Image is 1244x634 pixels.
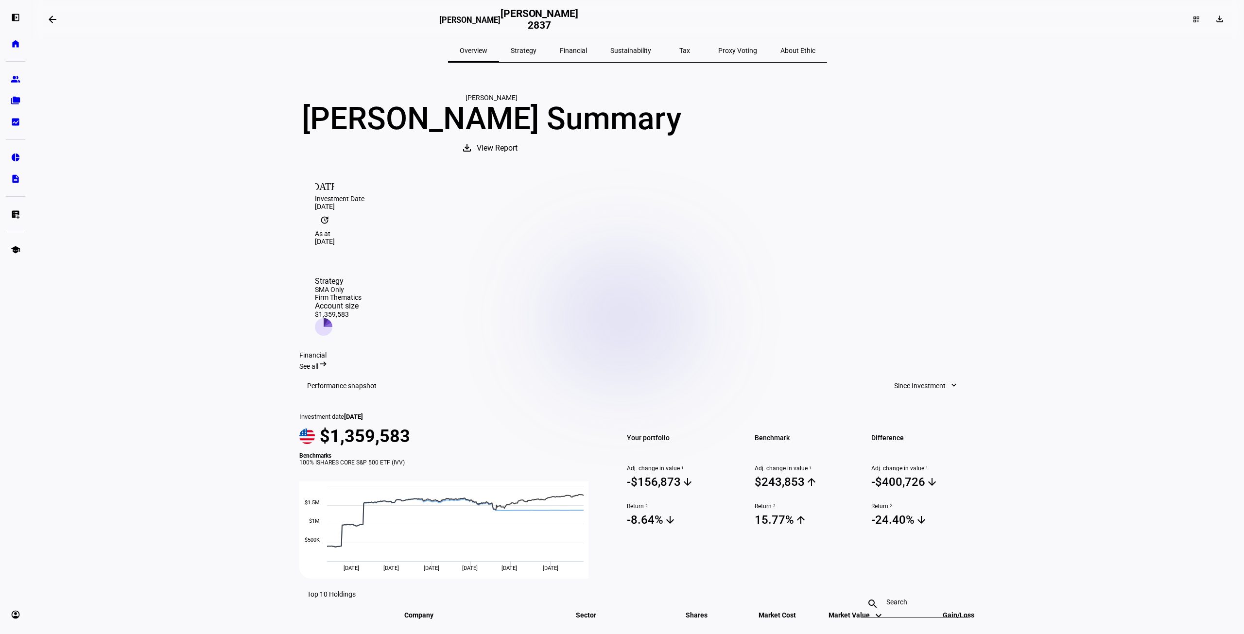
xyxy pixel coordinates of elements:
div: [PERSON_NAME] Summary [299,102,683,137]
div: Strategy [315,276,362,286]
span: [DATE] [462,565,478,571]
span: -$400,726 [871,475,976,489]
span: Return [627,503,731,510]
span: Adj. change in value [755,465,859,472]
div: 100% ISHARES CORE S&P 500 ETF (IVV) [299,459,600,466]
a: description [6,169,25,188]
sup: 1 [924,465,928,472]
div: SMA Only [315,286,362,293]
a: folder_copy [6,91,25,110]
mat-icon: arrow_backwards [47,14,58,25]
eth-mat-symbol: description [11,174,20,184]
a: bid_landscape [6,112,25,132]
span: See all [299,362,318,370]
eth-mat-symbol: bid_landscape [11,117,20,127]
eth-mat-symbol: left_panel_open [11,13,20,22]
span: -8.64% [627,513,731,527]
eth-mat-symbol: school [11,245,20,255]
span: Market Cost [744,611,796,619]
h3: Performance snapshot [307,382,377,390]
mat-icon: download [1215,14,1225,24]
span: Your portfolio [627,431,731,445]
div: Account size [315,301,362,310]
span: $243,853 [755,475,859,489]
span: Benchmark [755,431,859,445]
div: Benchmarks [299,452,600,459]
eth-mat-symbol: folder_copy [11,96,20,105]
mat-icon: download [461,142,473,154]
span: [DATE] [344,413,363,420]
span: Tax [679,47,690,54]
span: Sustainability [610,47,651,54]
mat-icon: arrow_downward [682,476,693,488]
eth-mat-symbol: list_alt_add [11,209,20,219]
span: Return [755,503,859,510]
eth-data-table-title: Top 10 Holdings [307,590,356,598]
span: Company [404,611,448,619]
eth-mat-symbol: group [11,74,20,84]
div: Firm Thematics [315,293,362,301]
text: $1.5M [305,499,320,506]
div: Investment date [299,413,600,420]
mat-icon: [DATE] [315,175,334,195]
button: Since Investment [884,376,968,395]
span: Since Investment [894,376,946,395]
eth-mat-symbol: pie_chart [11,153,20,162]
h2: [PERSON_NAME] 2837 [501,8,578,31]
text: $500K [305,537,320,543]
sup: 2 [772,503,776,510]
span: Adj. change in value [871,465,976,472]
span: Overview [460,47,487,54]
eth-mat-symbol: account_circle [11,610,20,619]
mat-icon: keyboard_arrow_down [873,610,884,621]
a: home [6,34,25,53]
h3: [PERSON_NAME] [439,16,501,30]
mat-icon: dashboard_customize [1192,16,1200,23]
div: [DATE] [315,238,960,245]
span: [DATE] [543,565,558,571]
div: [PERSON_NAME] [299,94,683,102]
mat-icon: arrow_upward [806,476,817,488]
div: [DATE] [315,203,960,210]
span: About Ethic [780,47,815,54]
span: Proxy Voting [718,47,757,54]
button: View Report [451,137,531,160]
div: As at [315,230,960,238]
a: pie_chart [6,148,25,167]
span: Adj. change in value [627,465,731,472]
span: View Report [477,137,518,160]
sup: 2 [644,503,648,510]
span: Return [871,503,976,510]
span: [DATE] [501,565,517,571]
mat-icon: arrow_downward [916,514,927,526]
sup: 2 [888,503,892,510]
mat-icon: arrow_downward [664,514,676,526]
span: [DATE] [383,565,399,571]
sup: 1 [808,465,812,472]
mat-icon: update [315,210,334,230]
span: [DATE] [424,565,439,571]
input: Search [886,598,943,606]
span: $1,359,583 [320,426,410,446]
span: Market Value [829,611,884,619]
span: [DATE] [344,565,359,571]
div: $1,359,583 [315,310,362,318]
span: Gain/Loss [928,611,974,619]
eth-mat-symbol: home [11,39,20,49]
mat-icon: arrow_downward [926,476,938,488]
mat-icon: expand_more [949,380,959,390]
mat-icon: arrow_upward [795,514,807,526]
div: Investment Date [315,195,960,203]
span: 15.77% [755,513,859,527]
mat-icon: search [861,598,884,610]
a: group [6,69,25,89]
mat-icon: arrow_right_alt [318,359,328,369]
span: Sector [569,611,604,619]
span: Strategy [511,47,536,54]
span: Financial [560,47,587,54]
span: Difference [871,431,976,445]
sup: 1 [680,465,684,472]
div: Financial [299,351,976,359]
div: -$156,873 [627,475,681,489]
span: Shares [671,611,708,619]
